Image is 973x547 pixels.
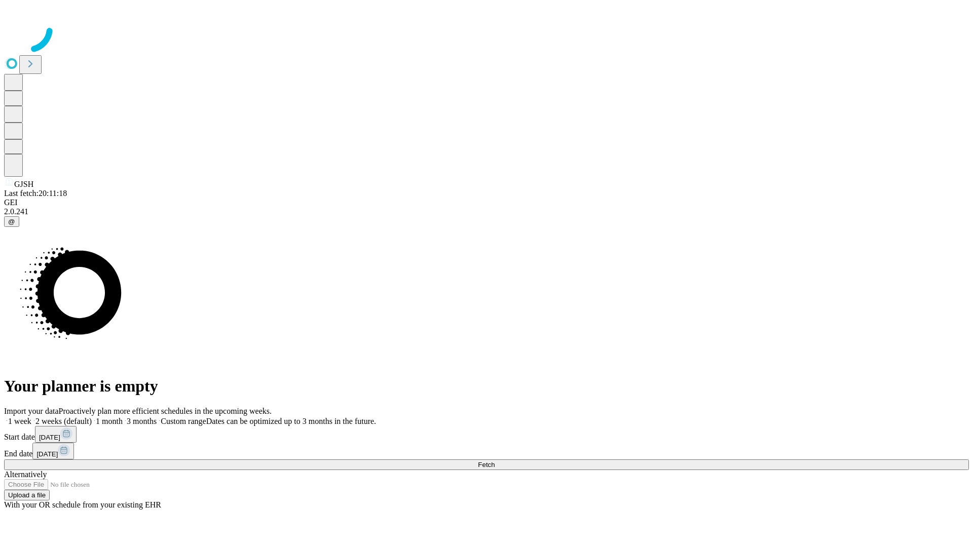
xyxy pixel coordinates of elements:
[8,417,31,425] span: 1 week
[127,417,157,425] span: 3 months
[4,207,969,216] div: 2.0.241
[59,407,272,415] span: Proactively plan more efficient schedules in the upcoming weeks.
[4,459,969,470] button: Fetch
[36,450,58,458] span: [DATE]
[4,198,969,207] div: GEI
[39,434,60,441] span: [DATE]
[161,417,206,425] span: Custom range
[96,417,123,425] span: 1 month
[4,216,19,227] button: @
[4,470,47,479] span: Alternatively
[8,218,15,225] span: @
[35,426,77,443] button: [DATE]
[4,426,969,443] div: Start date
[478,461,495,468] span: Fetch
[4,407,59,415] span: Import your data
[35,417,92,425] span: 2 weeks (default)
[4,500,161,509] span: With your OR schedule from your existing EHR
[4,490,50,500] button: Upload a file
[4,189,67,198] span: Last fetch: 20:11:18
[4,443,969,459] div: End date
[32,443,74,459] button: [DATE]
[4,377,969,396] h1: Your planner is empty
[206,417,376,425] span: Dates can be optimized up to 3 months in the future.
[14,180,33,188] span: GJSH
